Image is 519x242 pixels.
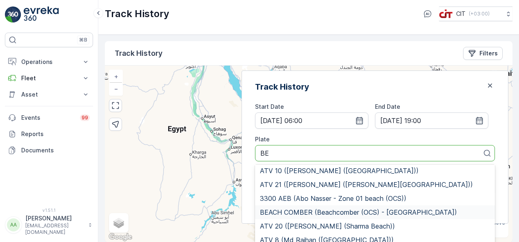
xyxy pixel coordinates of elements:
[114,73,118,80] span: +
[5,7,21,23] img: logo
[5,110,93,126] a: Events99
[375,103,400,110] label: End Date
[439,7,512,21] button: CIT(+03:00)
[255,136,270,143] label: Plate
[255,112,368,129] input: dd/mm/yyyy
[7,218,20,231] div: AA
[5,54,93,70] button: Operations
[260,222,395,230] span: ATV 20 ([PERSON_NAME] (Sharma Beach))
[24,7,59,23] img: logo_light-DOdMpM7g.png
[456,10,466,18] p: CIT
[375,112,488,129] input: dd/mm/yyyy
[260,209,457,216] span: BEACH COMBER (Beachcomber (OCS) - [GEOGRAPHIC_DATA])
[260,181,473,188] span: ATV 21 ([PERSON_NAME] ([PERSON_NAME][GEOGRAPHIC_DATA]))
[479,49,498,57] p: Filters
[469,11,490,17] p: ( +03:00 )
[5,208,93,213] span: v 1.51.1
[81,114,89,121] p: 99
[21,58,77,66] p: Operations
[79,37,87,43] p: ⌘B
[25,214,84,222] p: [PERSON_NAME]
[5,126,93,142] a: Reports
[5,86,93,103] button: Asset
[115,48,162,59] p: Track History
[21,130,90,138] p: Reports
[25,222,84,235] p: [EMAIL_ADDRESS][DOMAIN_NAME]
[463,47,503,60] button: Filters
[21,114,75,122] p: Events
[110,214,128,232] a: Layers
[21,74,77,82] p: Fleet
[260,167,419,174] span: ATV 10 ([PERSON_NAME] ([GEOGRAPHIC_DATA]))
[255,81,309,93] h2: Track History
[110,83,122,95] a: Zoom Out
[260,195,406,202] span: 3300 AEB (Abo Nasser - Zone 01 beach (OCS))
[114,85,118,92] span: −
[5,142,93,158] a: Documents
[439,9,453,18] img: cit-logo_pOk6rL0.png
[105,7,169,20] p: Track History
[21,90,77,99] p: Asset
[21,146,90,154] p: Documents
[110,70,122,83] a: Zoom In
[5,70,93,86] button: Fleet
[5,214,93,235] button: AA[PERSON_NAME][EMAIL_ADDRESS][DOMAIN_NAME]
[255,103,284,110] label: Start Date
